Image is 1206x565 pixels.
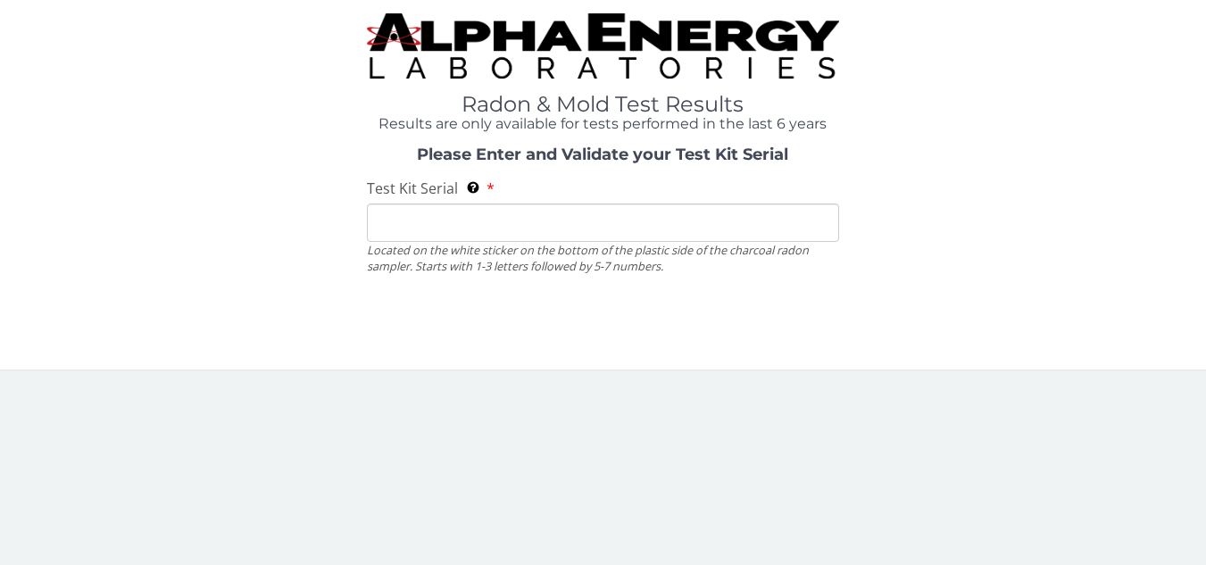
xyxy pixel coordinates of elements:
img: TightCrop.jpg [367,13,838,79]
span: Test Kit Serial [367,179,458,198]
h1: Radon & Mold Test Results [367,93,838,116]
h4: Results are only available for tests performed in the last 6 years [367,116,838,132]
div: Located on the white sticker on the bottom of the plastic side of the charcoal radon sampler. Sta... [367,242,838,275]
strong: Please Enter and Validate your Test Kit Serial [417,145,788,164]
